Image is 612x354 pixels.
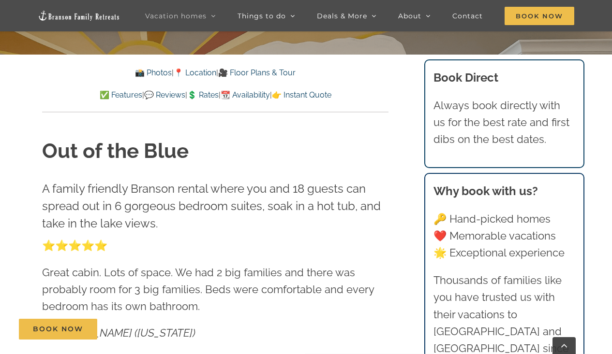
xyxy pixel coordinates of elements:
span: Contact [452,13,483,19]
span: Book Now [505,7,574,25]
a: 📍 Location [174,68,216,77]
a: 📸 Photos [135,68,172,77]
a: Book Now [19,319,97,340]
span: Things to do [238,13,286,19]
span: A family friendly Branson rental where you and 18 guests can spread out in 6 gorgeous bedroom sui... [42,182,381,230]
a: 💲 Rates [187,90,219,99]
span: About [398,13,421,19]
span: Book Now [33,325,83,333]
a: 💬 Reviews [144,90,185,99]
a: 🎥 Floor Plans & Tour [218,68,296,77]
p: 🔑 Hand-picked homes ❤️ Memorable vacations 🌟 Exceptional experience [433,211,575,262]
img: Branson Family Retreats Logo [38,10,120,21]
p: Always book directly with us for the best rate and first dibs on the best dates. [433,97,575,148]
p: ⭐️⭐️⭐️⭐️⭐️ [42,237,388,254]
p: Great cabin. Lots of space. We had 2 big families and there was probably room for 3 big families.... [42,264,388,315]
a: 👉 Instant Quote [272,90,331,99]
p: | | [42,67,388,79]
h3: Why book with us? [433,183,575,200]
strong: Out of the Blue [42,139,189,163]
p: | | | | [42,89,388,101]
span: Deals & More [317,13,367,19]
a: ✅ Features [100,90,142,99]
b: Book Direct [433,71,498,85]
span: Vacation homes [145,13,207,19]
a: 📆 Availability [221,90,270,99]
